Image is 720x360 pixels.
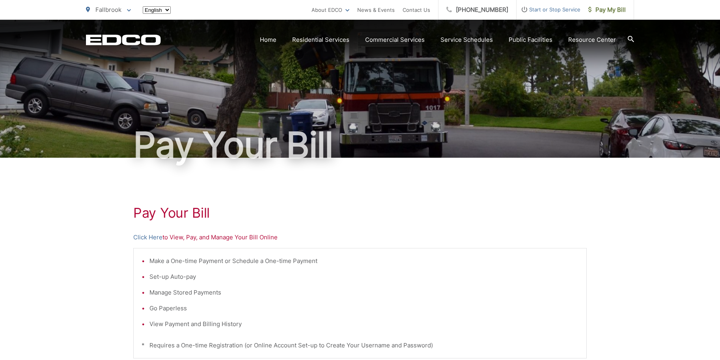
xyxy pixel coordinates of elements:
[260,35,276,45] a: Home
[133,233,587,242] p: to View, Pay, and Manage Your Bill Online
[133,233,162,242] a: Click Here
[149,256,578,266] li: Make a One-time Payment or Schedule a One-time Payment
[312,5,349,15] a: About EDCO
[133,205,587,221] h1: Pay Your Bill
[588,5,626,15] span: Pay My Bill
[292,35,349,45] a: Residential Services
[357,5,395,15] a: News & Events
[86,125,634,165] h1: Pay Your Bill
[142,341,578,350] p: * Requires a One-time Registration (or Online Account Set-up to Create Your Username and Password)
[143,6,171,14] select: Select a language
[403,5,430,15] a: Contact Us
[149,304,578,313] li: Go Paperless
[440,35,493,45] a: Service Schedules
[95,6,121,13] span: Fallbrook
[509,35,552,45] a: Public Facilities
[149,288,578,297] li: Manage Stored Payments
[149,272,578,282] li: Set-up Auto-pay
[568,35,616,45] a: Resource Center
[149,319,578,329] li: View Payment and Billing History
[86,34,161,45] a: EDCD logo. Return to the homepage.
[365,35,425,45] a: Commercial Services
